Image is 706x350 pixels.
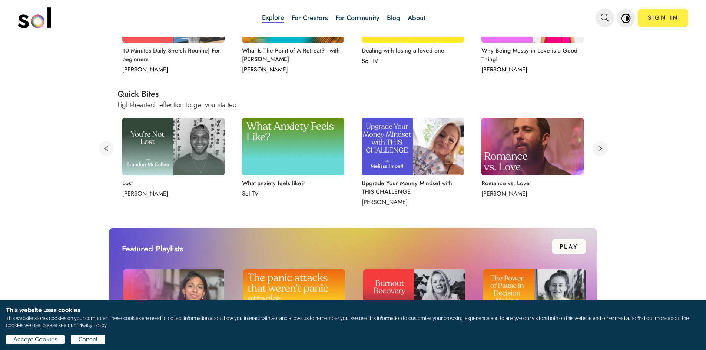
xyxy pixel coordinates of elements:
p: [PERSON_NAME] [122,189,222,198]
img: What anxiety feels like? [242,118,344,175]
a: SIGN IN [638,9,688,27]
img: A medical mystery [243,269,345,327]
nav: main navigation [18,5,689,31]
p: Romance vs. Love [481,179,581,187]
img: How comfortable do you feel holding space for anger? [123,269,224,327]
a: For Creators [292,13,328,23]
span: Accept Cookies [13,335,57,344]
p: What anxiety feels like? [242,179,342,187]
img: Romance vs. Love [481,118,584,175]
button: Accept Cookies [6,335,65,344]
p: Sol TV [242,189,342,198]
a: For Community [335,13,379,23]
img: The Power of Pause in Decision Making By Japji Bas [483,269,586,327]
p: [PERSON_NAME] [122,65,222,74]
p: Sol TV [362,57,462,65]
p: [PERSON_NAME] [481,65,581,74]
div: Featured Playlists [122,243,183,256]
p: [PERSON_NAME] [242,65,342,74]
button: PLAY [552,239,586,254]
h2: Quick Bites [117,88,607,100]
p: What Is The Point of A Retreat? - with [PERSON_NAME] [242,46,342,63]
a: Blog [387,13,400,23]
p: Lost [122,179,222,187]
p: Dealing with losing a loved one [362,46,462,55]
a: Explore [262,13,284,23]
img: logo [18,7,51,28]
img: Burnout Recovery: Strategies to Help You Reset Your Energy [363,269,465,327]
p: [PERSON_NAME] [362,198,462,206]
a: About [408,13,425,23]
img: Lost [122,118,225,175]
p: 10 Minutes Daily Stretch Routine| For beginners [122,46,222,63]
button: Cancel [71,335,105,344]
h1: This website uses cookies [6,306,700,315]
p: Why Being Messy in Love is a Good Thing! [481,46,581,63]
h3: Light-hearted reflection to get you started [117,100,607,110]
p: Upgrade Your Money Mindset with THIS CHALLENGE [362,179,462,196]
p: [PERSON_NAME] [481,189,581,198]
img: Upgrade Your Money Mindset with THIS CHALLENGE [362,118,464,175]
span: Cancel [79,335,98,344]
p: This website stores cookies on your computer. These cookies are used to collect information about... [6,315,700,329]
